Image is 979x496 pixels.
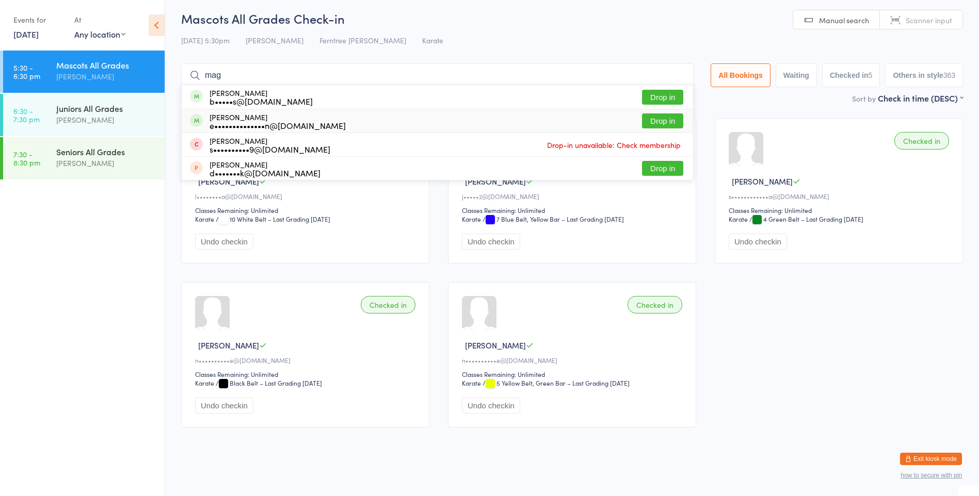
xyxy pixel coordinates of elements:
[210,121,346,129] div: e••••••••••••••n@[DOMAIN_NAME]
[462,192,685,201] div: j•••••2@[DOMAIN_NAME]
[246,35,303,45] span: [PERSON_NAME]
[729,206,952,214] div: Classes Remaining: Unlimited
[462,378,481,387] div: Karate
[628,296,682,313] div: Checked in
[885,63,963,87] button: Others in style363
[198,340,259,351] span: [PERSON_NAME]
[544,137,683,153] span: Drop-in unavailable: Check membership
[852,93,876,104] label: Sort by
[56,71,156,82] div: [PERSON_NAME]
[422,35,443,45] span: Karate
[878,92,963,104] div: Check in time (DESC)
[210,113,346,129] div: [PERSON_NAME]
[195,206,419,214] div: Classes Remaining: Unlimited
[894,132,949,150] div: Checked in
[13,107,40,123] time: 6:30 - 7:30 pm
[319,35,406,45] span: Ferntree [PERSON_NAME]
[195,370,419,378] div: Classes Remaining: Unlimited
[906,15,952,25] span: Scanner input
[465,176,526,187] span: [PERSON_NAME]
[3,137,165,179] a: 7:30 -8:30 pmSeniors All Grades[PERSON_NAME]
[869,71,873,79] div: 5
[210,160,320,177] div: [PERSON_NAME]
[195,356,419,365] div: n••••••••••e@[DOMAIN_NAME]
[195,192,419,201] div: l••••••••a@[DOMAIN_NAME]
[13,150,40,167] time: 7:30 - 8:30 pm
[181,10,963,27] h2: Mascots All Grades Check-in
[642,161,683,176] button: Drop in
[729,192,952,201] div: s••••••••••••a@[DOMAIN_NAME]
[711,63,771,87] button: All Bookings
[74,11,125,28] div: At
[56,59,156,71] div: Mascots All Grades
[749,214,863,223] span: / 4 Green Belt – Last Grading [DATE]
[483,378,630,387] span: / 5 Yellow Belt, Green Bar – Last Grading [DATE]
[181,35,230,45] span: [DATE] 5:30pm
[210,97,313,105] div: b•••••s@[DOMAIN_NAME]
[216,378,322,387] span: / Black Belt – Last Grading [DATE]
[181,63,694,87] input: Search
[74,28,125,40] div: Any location
[195,378,214,387] div: Karate
[56,114,156,126] div: [PERSON_NAME]
[3,51,165,93] a: 5:30 -6:30 pmMascots All Grades[PERSON_NAME]
[729,214,748,223] div: Karate
[210,169,320,177] div: d•••••••k@[DOMAIN_NAME]
[729,234,787,250] button: Undo checkin
[465,340,526,351] span: [PERSON_NAME]
[943,71,955,79] div: 363
[462,206,685,214] div: Classes Remaining: Unlimited
[56,146,156,157] div: Seniors All Grades
[732,176,793,187] span: [PERSON_NAME]
[642,90,683,105] button: Drop in
[210,89,313,105] div: [PERSON_NAME]
[56,103,156,114] div: Juniors All Grades
[901,472,962,479] button: how to secure with pin
[195,234,253,250] button: Undo checkin
[195,398,253,414] button: Undo checkin
[13,28,39,40] a: [DATE]
[462,370,685,378] div: Classes Remaining: Unlimited
[462,398,520,414] button: Undo checkin
[483,214,624,223] span: / 7 Blue Belt, Yellow Bar – Last Grading [DATE]
[210,137,330,153] div: [PERSON_NAME]
[900,453,962,465] button: Exit kiosk mode
[210,145,330,153] div: s••••••••••9@[DOMAIN_NAME]
[3,94,165,136] a: 6:30 -7:30 pmJuniors All Grades[PERSON_NAME]
[819,15,869,25] span: Manual search
[462,234,520,250] button: Undo checkin
[56,157,156,169] div: [PERSON_NAME]
[195,214,214,223] div: Karate
[642,113,683,128] button: Drop in
[216,214,330,223] span: / 10 White Belt – Last Grading [DATE]
[776,63,817,87] button: Waiting
[462,214,481,223] div: Karate
[361,296,415,313] div: Checked in
[822,63,880,87] button: Checked in5
[13,63,40,80] time: 5:30 - 6:30 pm
[198,176,259,187] span: [PERSON_NAME]
[462,356,685,365] div: n••••••••••e@[DOMAIN_NAME]
[13,11,64,28] div: Events for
